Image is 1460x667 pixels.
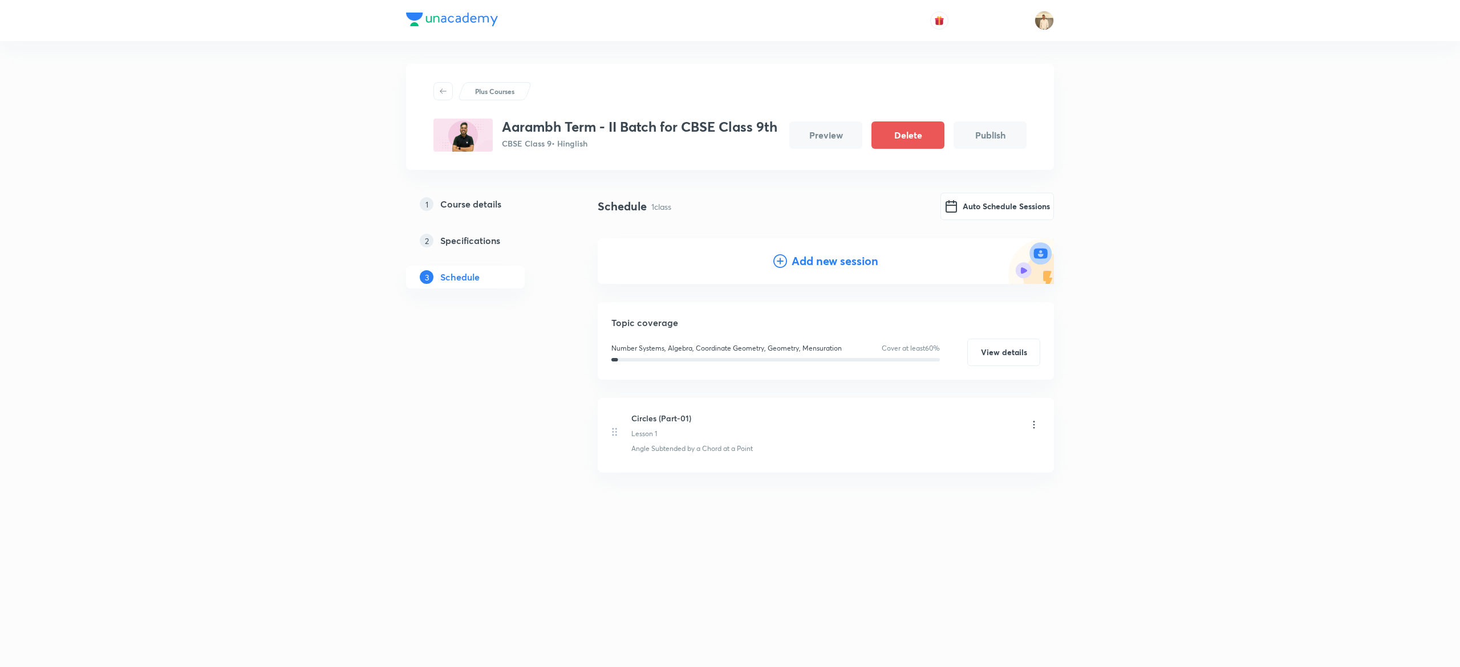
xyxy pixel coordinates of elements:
[420,270,433,284] p: 3
[930,11,948,30] button: avatar
[440,197,501,211] h5: Course details
[406,193,561,215] a: 1Course details
[631,429,657,439] p: Lesson 1
[871,121,944,149] button: Delete
[631,444,753,454] p: Angle Subtended by a Chord at a Point
[882,343,940,353] p: Cover at least 60 %
[1008,238,1054,284] img: Add
[789,121,862,149] button: Preview
[406,13,498,29] a: Company Logo
[611,316,1040,330] h5: Topic coverage
[406,229,561,252] a: 2Specifications
[1035,11,1054,30] img: Chandrakant Deshmukh
[954,121,1027,149] button: Publish
[940,193,1054,220] button: Auto Schedule Sessions
[475,86,514,96] p: Plus Courses
[502,137,777,149] p: CBSE Class 9 • Hinglish
[406,13,498,26] img: Company Logo
[420,197,433,211] p: 1
[631,412,691,424] h6: Circles (Part-01)
[651,201,671,213] p: 1 class
[611,343,842,353] p: Number Systems, Algebra, Coordinate Geometry, Geometry, Mensuration
[420,234,433,247] p: 2
[433,119,493,152] img: 7E35E063-D16E-48D9-85DD-679007D71140_plus.png
[598,198,647,215] h4: Schedule
[967,339,1040,366] button: View details
[934,15,944,26] img: avatar
[944,200,958,213] img: google
[612,428,617,436] img: dots
[792,253,878,270] h4: Add new session
[440,270,480,284] h5: Schedule
[440,234,500,247] h5: Specifications
[502,119,777,135] h3: Aarambh Term - II Batch for CBSE Class 9th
